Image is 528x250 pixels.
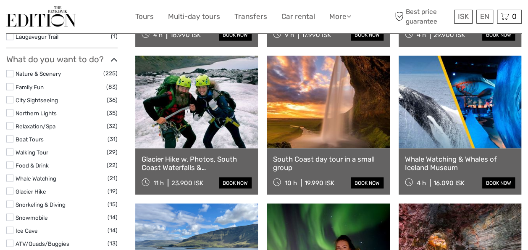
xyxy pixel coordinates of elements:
a: book now [482,177,515,188]
div: 18.990 ISK [170,31,201,39]
a: City Sightseeing [16,96,58,103]
span: (1) [111,32,118,41]
h3: What do you want to do? [6,54,118,64]
a: Ice Cave [16,227,38,234]
span: (31) [108,134,118,144]
a: book now [482,29,515,40]
a: Car rental [281,11,315,23]
span: 4 h [417,31,426,39]
span: 4 h [417,179,426,186]
span: (13) [108,238,118,248]
a: book now [219,177,252,188]
a: Snowmobile [16,214,48,221]
a: Whale Watching [16,175,56,181]
span: (32) [107,121,118,130]
span: (36) [107,95,118,104]
a: Northern Lights [16,109,57,116]
span: (83) [106,82,118,91]
a: Snorkeling & Diving [16,201,66,207]
a: Multi-day tours [168,11,220,23]
span: (21) [108,173,118,183]
div: EN [476,10,493,24]
span: 9 h [285,31,294,39]
a: South Coast day tour in a small group [273,154,383,172]
a: Boat Tours [16,136,44,142]
a: Glacier Hike w. Photos, South Coast Waterfalls & [GEOGRAPHIC_DATA] [142,154,252,172]
span: Best price guarantee [393,7,452,26]
span: (19) [108,186,118,196]
a: Tours [135,11,154,23]
div: 16.090 ISK [433,179,465,186]
div: 29.900 ISK [433,31,465,39]
span: 10 h [285,179,297,186]
a: Food & Drink [16,162,49,168]
a: Glacier Hike [16,188,46,194]
span: (14) [108,212,118,222]
a: More [329,11,351,23]
div: 19.990 ISK [305,179,334,186]
a: Laugavegur Trail [16,33,58,40]
a: Relaxation/Spa [16,122,55,129]
span: (35) [107,108,118,117]
span: 0 [511,12,518,21]
span: 11 h [153,179,164,186]
span: 4 h [153,31,163,39]
a: book now [351,29,384,40]
a: book now [351,177,384,188]
img: The Reykjavík Edition [6,6,76,27]
div: 23.900 ISK [171,179,203,186]
a: Family Fun [16,83,44,90]
span: (15) [108,199,118,209]
span: (29) [107,147,118,157]
a: Nature & Scenery [16,70,61,77]
div: 17.990 ISK [302,31,331,39]
a: Walking Tour [16,149,48,155]
a: book now [219,29,252,40]
span: (225) [103,69,118,78]
a: Transfers [234,11,267,23]
span: ISK [458,12,469,21]
a: ATV/Quads/Buggies [16,240,69,247]
a: Whale Watching & Whales of Iceland Museum [405,154,515,172]
span: (14) [108,225,118,235]
span: (22) [107,160,118,170]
